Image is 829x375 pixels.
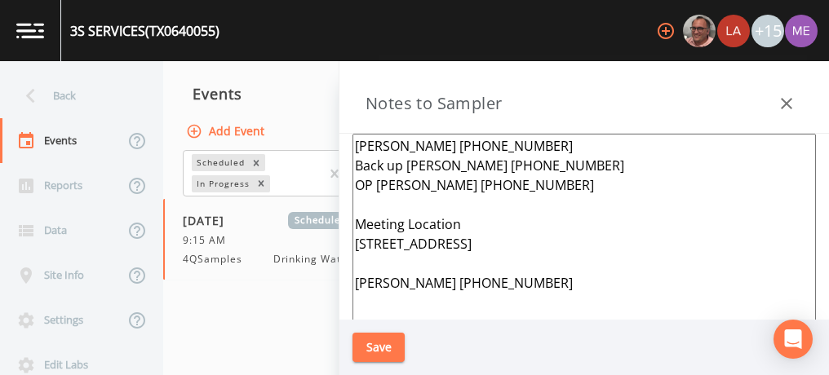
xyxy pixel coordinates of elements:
[183,233,236,248] span: 9:15 AM
[192,154,247,171] div: Scheduled
[16,23,44,38] img: logo
[352,333,405,363] button: Save
[366,90,502,117] h3: Notes to Sampler
[192,175,252,192] div: In Progress
[183,212,236,229] span: [DATE]
[288,212,352,229] span: Scheduled
[163,199,400,280] a: [DATE]Scheduled9:15 AM4QSamplesDrinking Water
[774,320,813,359] div: Open Intercom Messenger
[751,15,784,47] div: +15
[70,21,219,41] div: 3S SERVICES (TX0640055)
[682,15,716,47] div: Mike Franklin
[252,175,270,192] div: Remove In Progress
[183,252,252,267] span: 4QSamples
[717,15,750,47] img: cf6e799eed601856facf0d2563d1856d
[247,154,265,171] div: Remove Scheduled
[716,15,751,47] div: Lauren Saenz
[273,252,352,267] span: Drinking Water
[683,15,716,47] img: e2d790fa78825a4bb76dcb6ab311d44c
[183,117,271,147] button: Add Event
[785,15,818,47] img: d4d65db7c401dd99d63b7ad86343d265
[163,73,400,114] div: Events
